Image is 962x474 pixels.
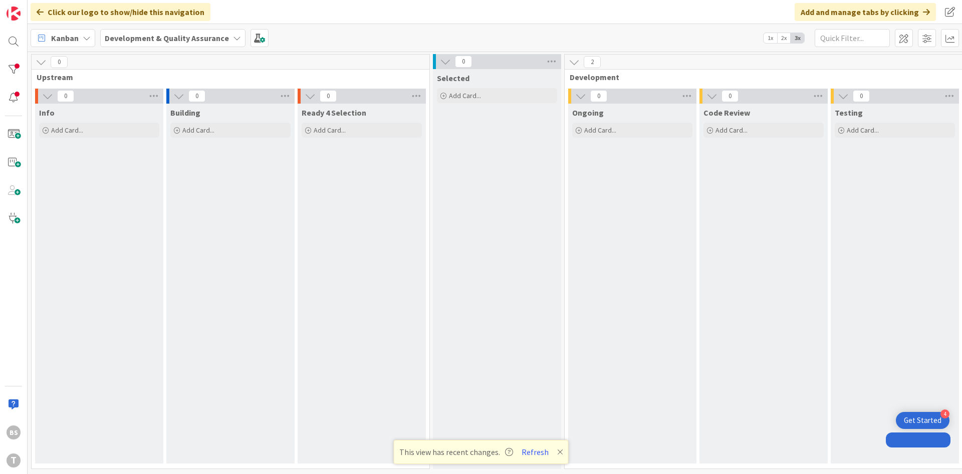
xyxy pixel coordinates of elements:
[37,72,417,82] span: Upstream
[518,445,552,458] button: Refresh
[51,126,83,135] span: Add Card...
[39,108,55,118] span: Info
[703,108,750,118] span: Code Review
[940,409,949,418] div: 4
[170,108,200,118] span: Building
[722,90,739,102] span: 0
[904,415,941,425] div: Get Started
[584,56,601,68] span: 2
[791,33,804,43] span: 3x
[399,446,513,458] span: This view has recent changes.
[572,108,604,118] span: Ongoing
[847,126,879,135] span: Add Card...
[105,33,229,43] b: Development & Quality Assurance
[51,32,79,44] span: Kanban
[7,425,21,439] div: BS
[795,3,936,21] div: Add and manage tabs by clicking
[764,33,777,43] span: 1x
[320,90,337,102] span: 0
[590,90,607,102] span: 0
[815,29,890,47] input: Quick Filter...
[584,126,616,135] span: Add Card...
[188,90,205,102] span: 0
[302,108,366,118] span: Ready 4 Selection
[7,7,21,21] img: Visit kanbanzone.com
[715,126,748,135] span: Add Card...
[7,453,21,467] div: T
[57,90,74,102] span: 0
[31,3,210,21] div: Click our logo to show/hide this navigation
[835,108,863,118] span: Testing
[437,73,469,83] span: Selected
[51,56,68,68] span: 0
[314,126,346,135] span: Add Card...
[896,412,949,429] div: Open Get Started checklist, remaining modules: 4
[449,91,481,100] span: Add Card...
[777,33,791,43] span: 2x
[455,56,472,68] span: 0
[853,90,870,102] span: 0
[182,126,214,135] span: Add Card...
